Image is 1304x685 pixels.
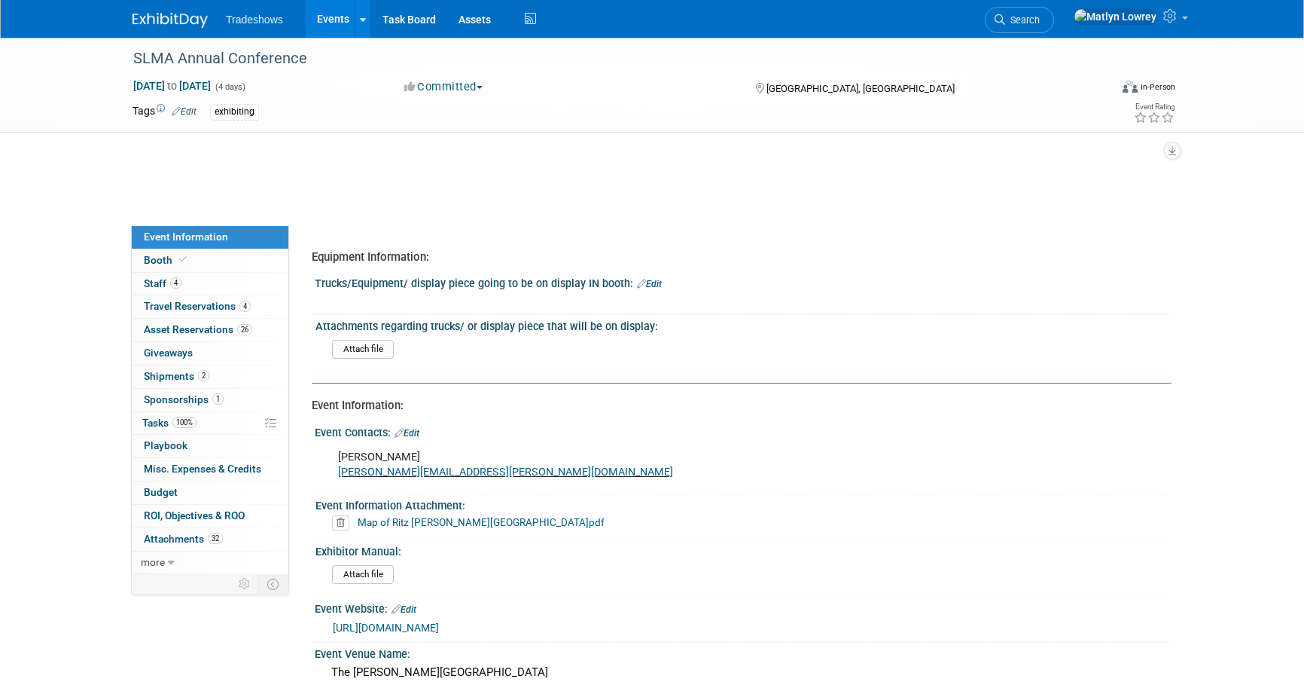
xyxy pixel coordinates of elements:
a: Sponsorships1 [132,389,288,411]
a: Playbook [132,435,288,457]
a: Edit [392,604,416,615]
td: Toggle Event Tabs [258,574,289,594]
div: Exhibitor Manual: [315,540,1165,559]
i: Booth reservation complete [179,255,187,264]
img: Format-Inperson.png [1123,81,1138,93]
span: Search [1005,14,1040,26]
span: Booth [144,254,190,266]
a: Booth [132,249,288,272]
a: Budget [132,482,288,504]
span: Budget [144,486,178,498]
div: Attachments regarding trucks/ or display piece that will be on display: [315,315,1165,334]
a: ROI, Objectives & ROO [132,505,288,528]
span: Travel Reservations [144,300,251,312]
div: Trucks/Equipment/ display piece going to be on display IN booth: [315,272,1171,292]
a: Event Information [132,226,288,249]
a: Search [985,7,1054,33]
span: Asset Reservations [144,323,252,335]
a: Edit [395,428,419,439]
div: exhibiting [210,104,259,120]
a: Map of Ritz [PERSON_NAME][GEOGRAPHIC_DATA]pdf [358,516,605,528]
div: Event Information Attachment: [315,494,1165,513]
a: Asset Reservations26 [132,319,288,341]
a: Shipments2 [132,365,288,388]
a: Misc. Expenses & Credits [132,458,288,481]
div: Event Information: [312,398,1160,414]
div: Event Contacts: [315,421,1171,441]
div: Event Format [1020,78,1175,101]
div: In-Person [1140,81,1175,93]
div: [PERSON_NAME] [328,442,1006,488]
span: 4 [239,301,251,312]
a: Staff4 [132,273,288,295]
div: Event Venue Name: [315,643,1171,662]
span: Giveaways [144,347,193,359]
a: Attachments32 [132,528,288,551]
button: Committed [399,79,489,95]
span: 4 [170,277,181,289]
div: SLMA Annual Conference [128,45,1086,72]
a: more [132,552,288,574]
span: Sponsorships [144,393,224,405]
a: Giveaways [132,342,288,365]
div: Event Website: [315,598,1171,617]
a: Tasks100% [132,412,288,435]
span: Shipments [144,370,209,382]
img: ExhibitDay [133,13,208,28]
span: 1 [212,393,224,405]
span: 32 [208,533,223,544]
span: 2 [198,370,209,381]
a: Edit [172,106,197,117]
span: 26 [237,324,252,335]
span: Playbook [144,439,187,451]
span: more [141,556,165,568]
a: Edit [637,279,662,289]
span: ROI, Objectives & ROO [144,509,245,521]
div: Equipment Information: [312,249,1160,265]
span: 100% [172,417,197,428]
span: to [165,80,179,92]
span: (4 days) [214,82,245,92]
span: [GEOGRAPHIC_DATA], [GEOGRAPHIC_DATA] [766,83,955,94]
a: Delete attachment? [332,518,355,528]
span: Tradeshows [226,14,283,26]
div: The [PERSON_NAME][GEOGRAPHIC_DATA] [326,661,1160,684]
td: Personalize Event Tab Strip [232,574,258,594]
td: Tags [133,103,197,121]
a: [PERSON_NAME][EMAIL_ADDRESS][PERSON_NAME][DOMAIN_NAME] [338,466,673,479]
div: Event Rating [1134,103,1175,111]
a: [URL][DOMAIN_NAME] [333,622,439,634]
span: [DATE] [DATE] [133,79,212,93]
span: Misc. Expenses & Credits [144,463,261,475]
span: Tasks [142,417,197,429]
span: Staff [144,277,181,289]
span: Event Information [144,231,228,243]
span: Attachments [144,533,223,545]
a: Travel Reservations4 [132,295,288,318]
img: Matlyn Lowrey [1074,8,1157,25]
